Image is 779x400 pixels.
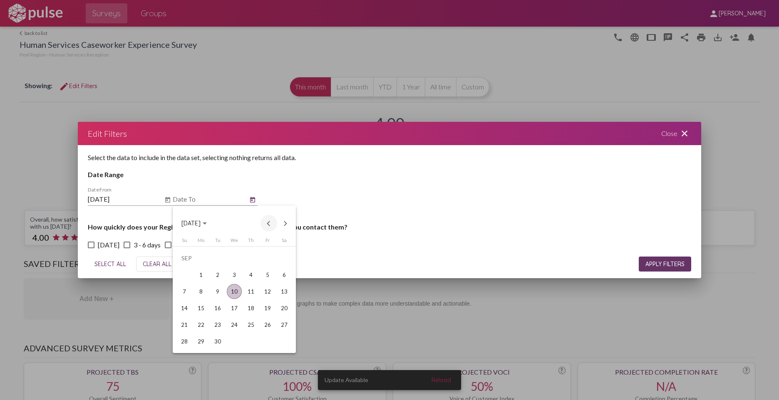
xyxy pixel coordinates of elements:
[176,237,193,246] th: Sunday
[193,316,209,333] td: September 22, 2025
[210,267,225,282] div: 2
[210,284,225,299] div: 9
[226,283,243,300] td: September 10, 2025
[276,267,293,283] td: September 6, 2025
[194,267,208,282] div: 1
[243,283,259,300] td: September 11, 2025
[209,237,226,246] th: Tuesday
[260,267,275,282] div: 5
[243,267,258,282] div: 4
[177,284,192,299] div: 7
[243,237,259,246] th: Thursday
[260,317,275,332] div: 26
[209,267,226,283] td: September 2, 2025
[176,283,193,300] td: September 7, 2025
[227,284,242,299] div: 10
[210,301,225,316] div: 16
[276,283,293,300] td: September 13, 2025
[243,316,259,333] td: September 25, 2025
[243,300,259,316] td: September 18, 2025
[276,316,293,333] td: September 27, 2025
[193,267,209,283] td: September 1, 2025
[176,316,193,333] td: September 21, 2025
[193,333,209,350] td: September 29, 2025
[209,316,226,333] td: September 23, 2025
[194,334,208,349] div: 29
[194,284,208,299] div: 8
[277,301,292,316] div: 20
[227,301,242,316] div: 17
[243,284,258,299] div: 11
[194,301,208,316] div: 15
[210,317,225,332] div: 23
[227,317,242,332] div: 24
[259,316,276,333] td: September 26, 2025
[176,333,193,350] td: September 28, 2025
[226,267,243,283] td: September 3, 2025
[277,317,292,332] div: 27
[181,220,201,227] span: [DATE]
[260,215,277,232] button: Previous month
[209,283,226,300] td: September 9, 2025
[176,250,293,267] td: SEP
[259,283,276,300] td: September 12, 2025
[276,237,293,246] th: Saturday
[243,267,259,283] td: September 4, 2025
[259,267,276,283] td: September 5, 2025
[277,267,292,282] div: 6
[277,284,292,299] div: 13
[193,283,209,300] td: September 8, 2025
[260,284,275,299] div: 12
[193,237,209,246] th: Monday
[176,300,193,316] td: September 14, 2025
[209,333,226,350] td: September 30, 2025
[226,300,243,316] td: September 17, 2025
[209,300,226,316] td: September 16, 2025
[193,300,209,316] td: September 15, 2025
[259,300,276,316] td: September 19, 2025
[277,215,294,232] button: Next month
[210,334,225,349] div: 30
[243,301,258,316] div: 18
[226,237,243,246] th: Wednesday
[260,301,275,316] div: 19
[194,317,208,332] div: 22
[177,334,192,349] div: 28
[177,301,192,316] div: 14
[226,316,243,333] td: September 24, 2025
[175,215,213,232] button: Choose month and year
[227,267,242,282] div: 3
[243,317,258,332] div: 25
[177,317,192,332] div: 21
[276,300,293,316] td: September 20, 2025
[259,237,276,246] th: Friday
